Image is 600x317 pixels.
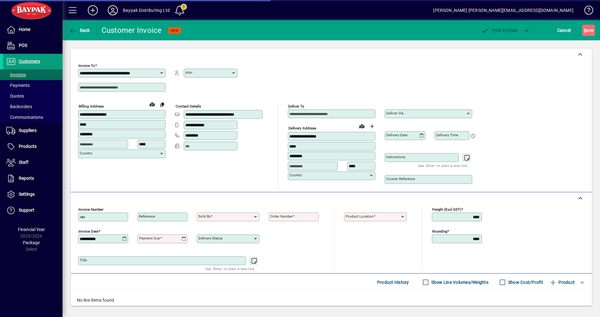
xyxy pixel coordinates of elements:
[288,104,304,108] mat-label: Deliver To
[3,69,62,80] a: Invoices
[546,277,578,288] button: Product
[185,70,192,75] mat-label: Attn
[198,214,211,219] mat-label: Sold by
[3,123,62,138] a: Suppliers
[584,28,586,33] span: S
[432,229,447,234] mat-label: Rounding
[171,28,178,33] span: NEW
[3,187,62,202] a: Settings
[19,43,27,48] span: POS
[418,162,467,169] mat-hint: Use 'Enter' to start a new line
[507,279,543,285] label: Show Cost/Profit
[386,111,403,115] mat-label: Deliver via
[580,1,592,22] a: Knowledge Base
[80,151,92,155] mat-label: Country
[19,144,37,149] span: Products
[3,38,62,53] a: POS
[19,128,37,133] span: Suppliers
[6,104,32,109] span: Backorders
[3,171,62,186] a: Reports
[582,25,595,36] button: Save
[270,214,293,219] mat-label: Order number
[19,192,35,197] span: Settings
[556,25,572,36] button: Cancel
[367,121,377,131] button: Choose address
[62,25,97,36] app-page-header-button: Back
[147,99,157,109] a: View on map
[386,177,415,181] mat-label: Courier Reference
[481,28,517,33] span: ost & Email
[198,236,222,240] mat-label: Delivery status
[80,258,87,262] mat-label: Title
[69,28,90,33] span: Back
[3,22,62,38] a: Home
[3,101,62,112] a: Backorders
[549,277,575,287] span: Product
[6,93,24,98] span: Quotes
[78,63,95,68] mat-label: Invoice To
[3,80,62,91] a: Payments
[139,236,160,240] mat-label: Payment due
[103,5,123,16] button: Profile
[432,207,461,212] mat-label: Freight (excl GST)
[433,5,573,15] div: [PERSON_NAME] [PERSON_NAME][EMAIL_ADDRESS][DOMAIN_NAME]
[430,279,488,285] label: Show Line Volumes/Weights
[6,72,26,77] span: Invoices
[557,25,571,35] span: Cancel
[205,265,254,272] mat-hint: Use 'Enter' to start a new line
[289,173,302,177] mat-label: Country
[18,227,45,232] span: Financial Year
[375,277,412,288] button: Product History
[19,208,34,213] span: Support
[19,27,30,32] span: Home
[584,25,593,35] span: ave
[78,229,98,234] mat-label: Invoice date
[23,240,40,245] span: Package
[83,5,103,16] button: Add
[377,277,409,287] span: Product History
[357,121,367,131] a: View on map
[436,133,458,137] mat-label: Delivery time
[3,203,62,218] a: Support
[3,155,62,170] a: Staff
[346,214,373,219] mat-label: Product location
[78,207,103,212] mat-label: Invoice number
[71,291,592,310] div: No line items found
[478,25,521,36] button: Post & Email
[3,91,62,101] a: Quotes
[3,112,62,123] a: Communications
[6,83,30,88] span: Payments
[386,155,405,159] mat-label: Instructions
[6,115,43,120] span: Communications
[3,139,62,154] a: Products
[157,99,167,109] button: Copy to Delivery address
[386,133,407,137] mat-label: Delivery date
[67,25,92,36] button: Back
[19,59,40,64] span: Customers
[19,176,34,181] span: Reports
[19,160,28,165] span: Staff
[102,25,162,35] div: Customer Invoice
[123,5,170,15] div: Baypak Distributing Ltd
[492,28,495,33] span: P
[139,214,155,219] mat-label: Reference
